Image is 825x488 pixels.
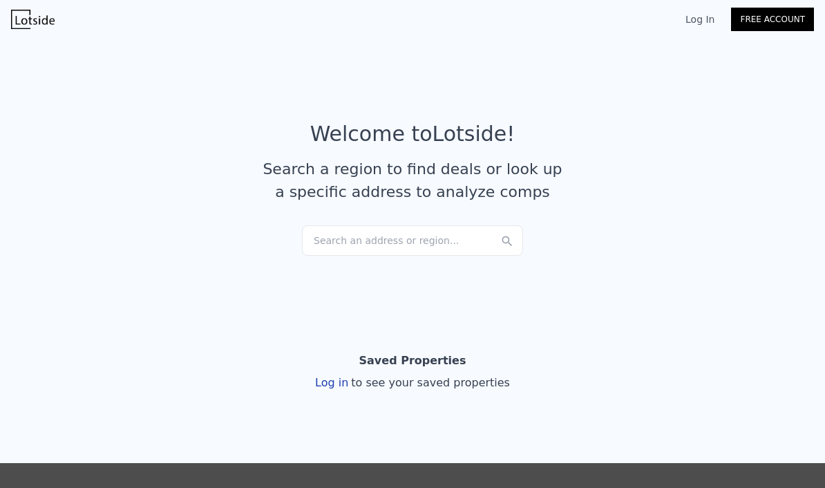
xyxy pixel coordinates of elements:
[302,225,523,256] div: Search an address or region...
[258,158,567,203] div: Search a region to find deals or look up a specific address to analyze comps
[348,376,510,389] span: to see your saved properties
[359,347,466,375] div: Saved Properties
[310,122,515,147] div: Welcome to Lotside !
[731,8,814,31] a: Free Account
[315,375,510,391] div: Log in
[11,10,55,29] img: Lotside
[669,12,731,26] a: Log In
